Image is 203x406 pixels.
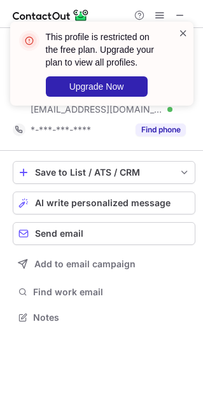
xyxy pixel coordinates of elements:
button: AI write personalized message [13,192,195,214]
button: Find work email [13,283,195,301]
span: Upgrade Now [69,81,124,92]
span: AI write personalized message [35,198,171,208]
button: save-profile-one-click [13,161,195,184]
header: This profile is restricted on the free plan. Upgrade your plan to view all profiles. [46,31,163,69]
img: error [19,31,39,51]
span: Send email [35,228,83,239]
button: Upgrade Now [46,76,148,97]
span: Notes [33,312,190,323]
button: Send email [13,222,195,245]
button: Notes [13,309,195,326]
img: ContactOut v5.3.10 [13,8,89,23]
span: Find work email [33,286,190,298]
button: Reveal Button [136,123,186,136]
button: Add to email campaign [13,253,195,276]
div: Save to List / ATS / CRM [35,167,173,178]
span: Add to email campaign [34,259,136,269]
